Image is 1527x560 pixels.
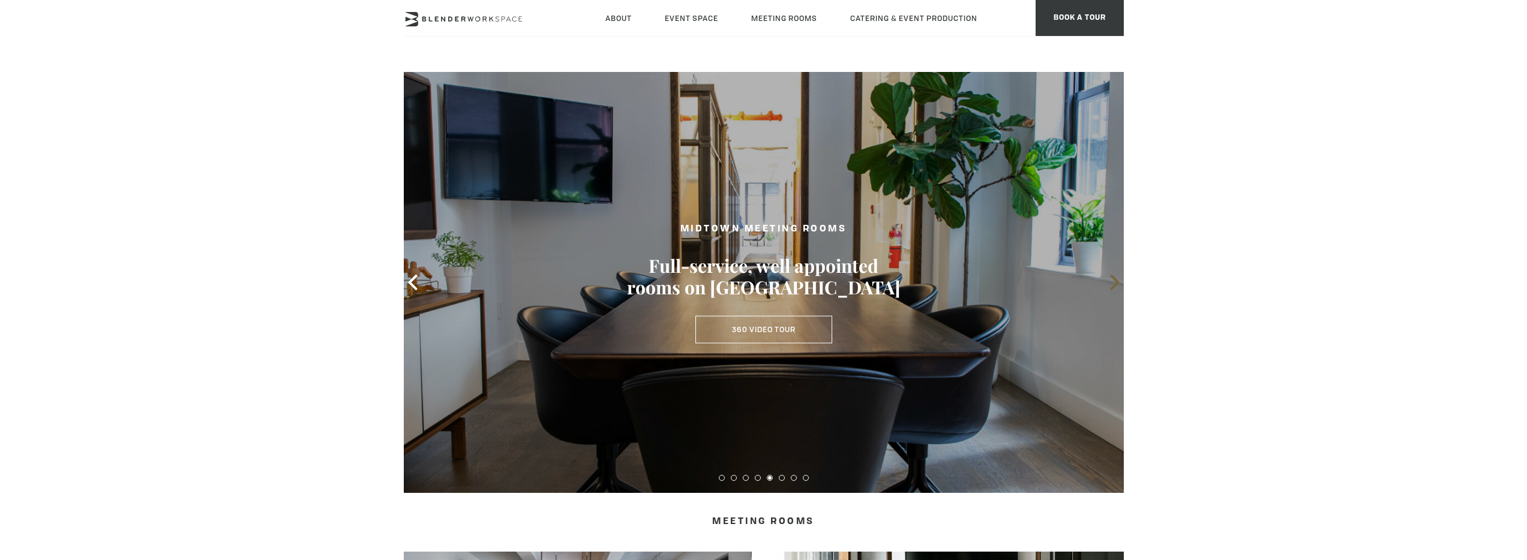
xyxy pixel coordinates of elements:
h2: MIDTOWN MEETING ROOMS [626,222,902,237]
a: 360 Video Tour [695,316,832,344]
h3: Full-service, well appointed rooms on [GEOGRAPHIC_DATA] [626,255,902,298]
iframe: Chat Widget [1467,502,1527,560]
h4: Meeting Rooms [464,517,1064,528]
